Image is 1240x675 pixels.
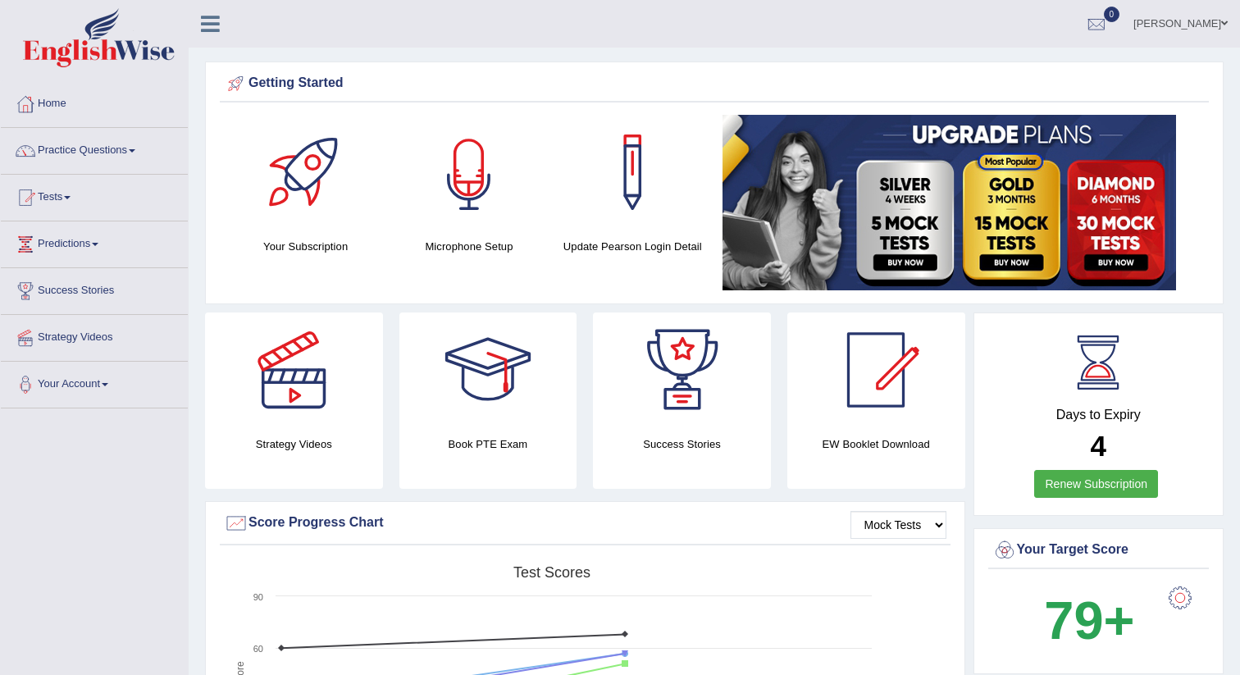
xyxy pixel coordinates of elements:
img: small5.jpg [723,115,1176,290]
h4: Update Pearson Login Detail [559,238,706,255]
div: Getting Started [224,71,1205,96]
a: Home [1,81,188,122]
a: Success Stories [1,268,188,309]
h4: Your Subscription [232,238,379,255]
div: Score Progress Chart [224,511,946,536]
a: Practice Questions [1,128,188,169]
a: Tests [1,175,188,216]
a: Strategy Videos [1,315,188,356]
h4: Success Stories [593,436,771,453]
h4: Book PTE Exam [399,436,577,453]
text: 60 [253,644,263,654]
h4: Days to Expiry [992,408,1206,422]
text: 90 [253,592,263,602]
div: Your Target Score [992,538,1206,563]
h4: Microphone Setup [395,238,542,255]
h4: EW Booklet Download [787,436,965,453]
b: 79+ [1044,591,1134,650]
a: Predictions [1,221,188,262]
span: 0 [1104,7,1120,22]
tspan: Test scores [513,564,590,581]
a: Renew Subscription [1034,470,1158,498]
b: 4 [1091,430,1106,462]
h4: Strategy Videos [205,436,383,453]
a: Your Account [1,362,188,403]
